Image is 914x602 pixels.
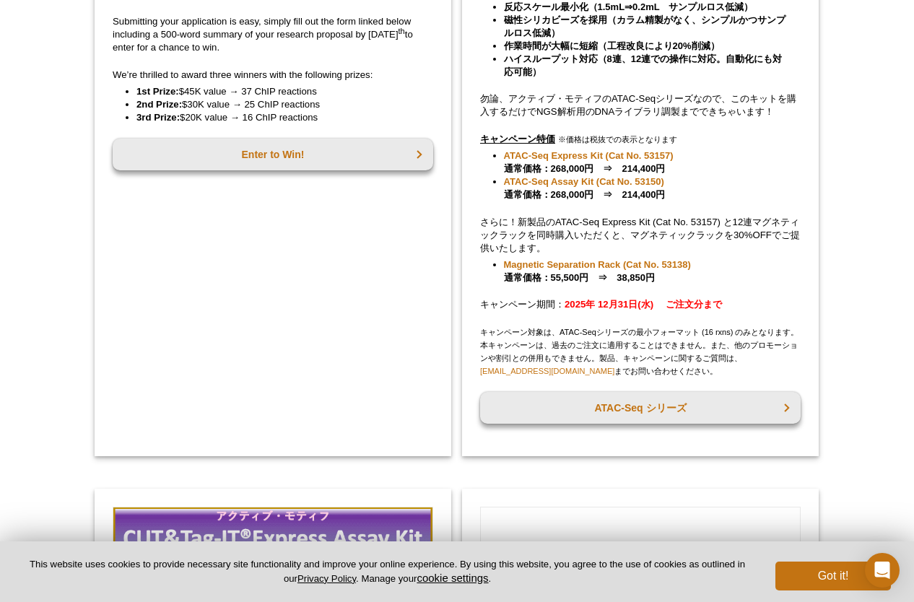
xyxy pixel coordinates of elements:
[399,26,405,35] sup: th
[297,573,356,584] a: Privacy Policy
[865,553,900,588] div: Open Intercom Messenger
[480,134,555,144] u: キャンペーン特価
[113,15,433,54] p: Submitting your application is easy, simply fill out the form linked below including a 500-word s...
[136,86,179,97] strong: 1st Prize:
[113,69,433,82] p: We’re thrilled to award three winners with the following prizes:
[480,328,798,375] span: キャンペーン対象は、ATAC-Seqシリーズの最小フォーマット (16 rxns) のみとなります。 本キャンペーンは、過去のご注文に適用することはできません。また、他のプロモーションや割引との...
[480,92,801,118] p: 勿論、アクティブ・モティフのATAC-Seqシリーズなので、このキットを購入するだけでNGS解析用のDNAライブラリ調製までできちゃいます！
[504,14,785,38] strong: 磁性シリカビーズを採用（カラム精製がなく、シンプルかつサンプルロス低減）
[480,392,801,424] a: ATAC-Seq シリーズ
[504,259,691,283] strong: 通常価格：55,500円 ⇒ 38,850円
[504,258,691,271] a: Magnetic Separation Rack (Cat No. 53138)
[504,53,783,77] strong: ハイスループット対応（8連、12連での操作に対応。自動化にも対応可能）
[136,99,182,110] strong: 2nd Prize:
[480,367,614,375] a: [EMAIL_ADDRESS][DOMAIN_NAME]
[504,40,720,51] strong: 作業時間が大幅に短縮（工程改良により20%削減）
[136,111,419,124] li: $20K value → 16 ChIP reactions
[504,149,674,162] a: ATAC-Seq Express Kit (Cat No. 53157)
[504,1,754,12] strong: 反応スケール最小化（1.5mL⇒0.2mL サンプルロス低減）
[136,98,419,111] li: $30K value → 25 ChIP reactions
[775,562,891,590] button: Got it!
[504,175,664,188] a: ATAC-Seq Assay Kit (Cat No. 53150)
[480,298,801,311] p: キャンペーン期間：
[136,112,180,123] strong: 3rd Prize:
[23,558,752,585] p: This website uses cookies to provide necessary site functionality and improve your online experie...
[558,135,677,144] span: ※価格は税抜での表示となります
[565,299,722,310] strong: 2025年 12月31日(水) ご注文分まで
[113,139,433,170] a: Enter to Win!
[504,150,674,174] strong: 通常価格：268,000円 ⇒ 214,400円
[417,572,488,584] button: cookie settings
[136,85,419,98] li: $45K value → 37 ChIP reactions
[480,216,801,255] p: さらに！新製品のATAC-Seq Express Kit (Cat No. 53157) と12連マグネティックラックを同時購入いただくと、マグネティックラックを30%OFFでご提供いたします。
[504,176,666,200] strong: 通常価格：268,000円 ⇒ 214,400円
